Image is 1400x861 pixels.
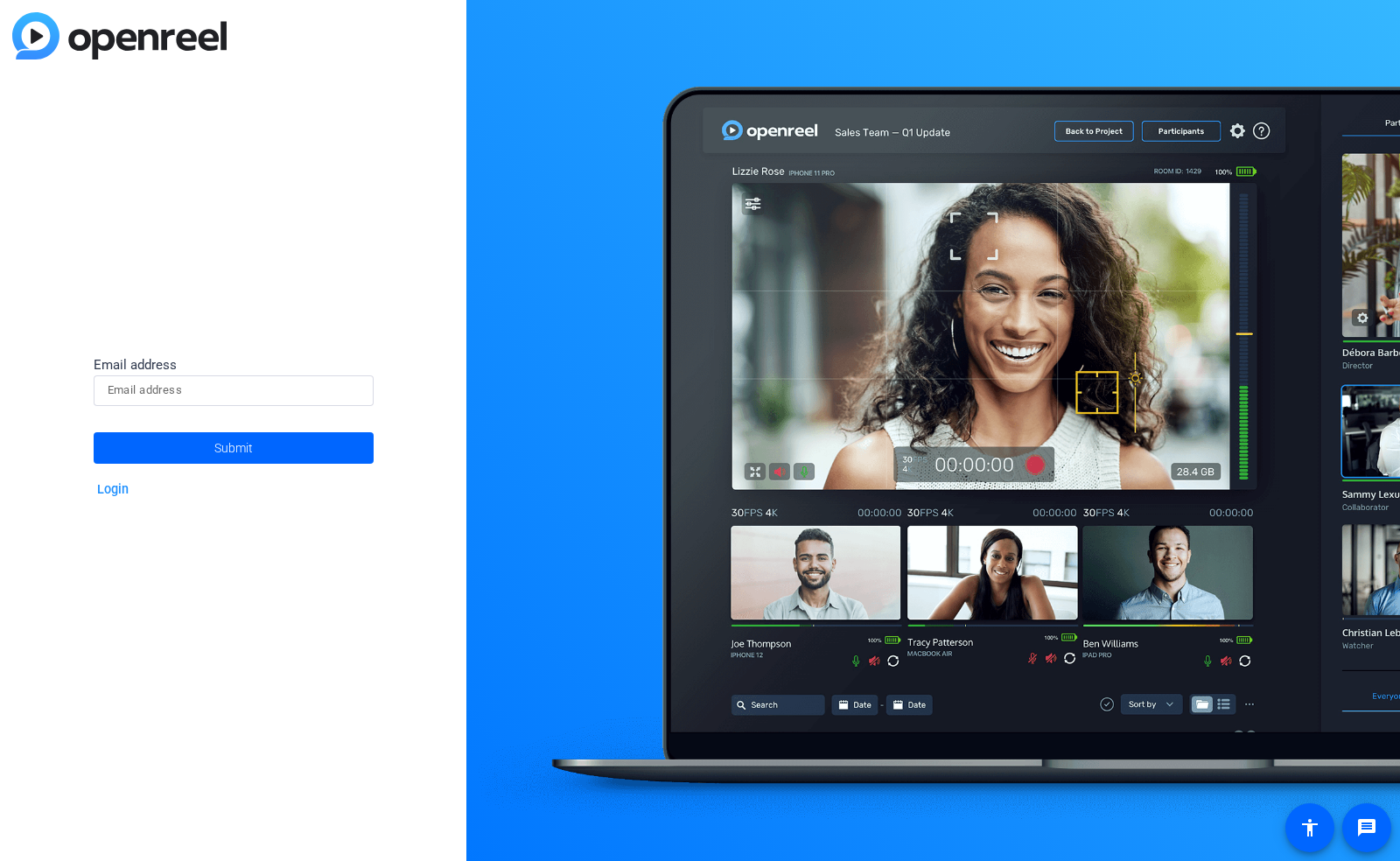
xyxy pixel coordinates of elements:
[1356,817,1377,838] mat-icon: message
[12,12,227,59] img: blue-gradient.svg
[94,432,374,464] button: Submit
[94,357,177,373] span: Email address
[97,482,129,497] a: Login
[108,380,360,401] input: Email address
[214,426,253,470] span: Submit
[1299,817,1320,838] mat-icon: accessibility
